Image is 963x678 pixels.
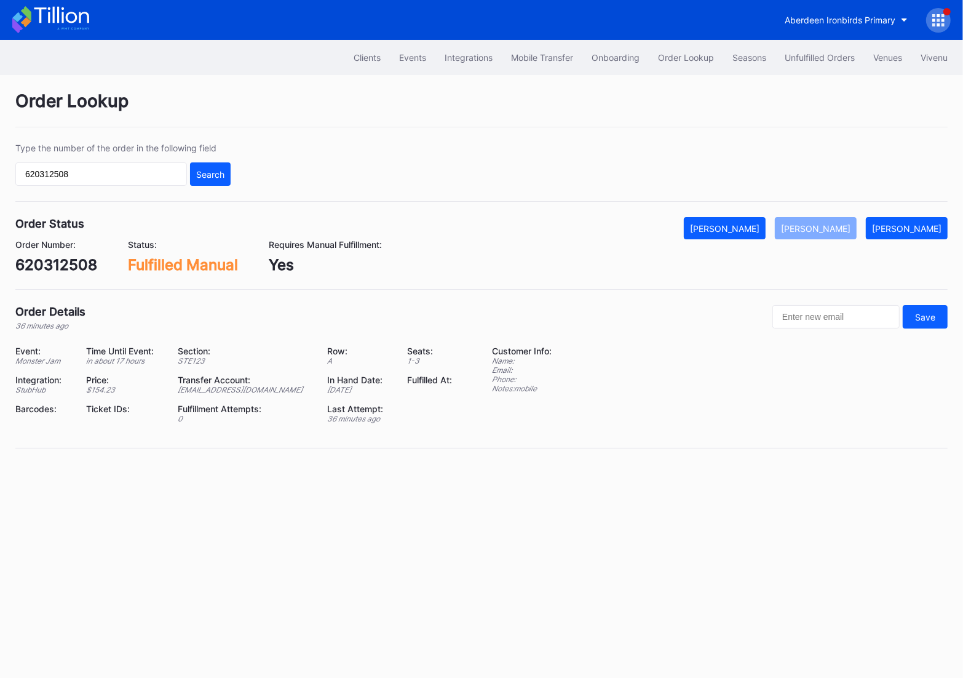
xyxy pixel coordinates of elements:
button: Unfulfilled Orders [775,46,864,69]
div: Order Status [15,217,84,230]
div: Transfer Account: [178,375,312,385]
div: [DATE] [327,385,392,394]
div: Vivenu [921,52,948,63]
button: Onboarding [582,46,649,69]
div: Onboarding [592,52,640,63]
div: Requires Manual Fulfillment: [269,239,382,250]
div: Fulfilled Manual [128,256,238,274]
div: 1 - 3 [407,356,461,365]
div: Order Details [15,305,85,318]
div: Monster Jam [15,356,71,365]
button: Search [190,162,231,186]
div: Row: [327,346,392,356]
button: Vivenu [911,46,957,69]
div: Time Until Event: [86,346,163,356]
button: [PERSON_NAME] [684,217,766,239]
div: [PERSON_NAME] [690,223,759,234]
div: Aberdeen Ironbirds Primary [785,15,895,25]
input: Enter new email [772,305,900,329]
div: [PERSON_NAME] [872,223,941,234]
button: Clients [344,46,390,69]
div: [PERSON_NAME] [781,223,850,234]
div: In Hand Date: [327,375,392,385]
button: [PERSON_NAME] [866,217,948,239]
button: Save [903,305,948,329]
div: Order Number: [15,239,97,250]
div: 36 minutes ago [15,321,85,330]
div: in about 17 hours [86,356,163,365]
div: Yes [269,256,382,274]
div: Fulfillment Attempts: [178,404,312,414]
div: Events [399,52,426,63]
div: Integrations [445,52,493,63]
div: Barcodes: [15,404,71,414]
button: [PERSON_NAME] [775,217,857,239]
div: Type the number of the order in the following field [15,143,231,153]
div: Integration: [15,375,71,385]
div: Price: [86,375,163,385]
div: 620312508 [15,256,97,274]
div: [EMAIL_ADDRESS][DOMAIN_NAME] [178,385,312,394]
div: Seats: [407,346,461,356]
button: Venues [864,46,911,69]
div: Order Lookup [658,52,714,63]
div: Event: [15,346,71,356]
input: GT59662 [15,162,187,186]
button: Order Lookup [649,46,723,69]
div: Notes: mobile [492,384,552,393]
div: $ 154.23 [86,385,163,394]
div: Seasons [732,52,766,63]
div: Last Attempt: [327,404,392,414]
button: Mobile Transfer [502,46,582,69]
button: Integrations [435,46,502,69]
button: Seasons [723,46,775,69]
div: Unfulfilled Orders [785,52,855,63]
button: Events [390,46,435,69]
div: Venues [873,52,902,63]
div: 36 minutes ago [327,414,392,423]
div: Mobile Transfer [511,52,573,63]
div: Fulfilled At: [407,375,461,385]
div: Phone: [492,375,552,384]
div: Status: [128,239,238,250]
div: Section: [178,346,312,356]
div: Search [196,169,224,180]
button: Aberdeen Ironbirds Primary [775,9,917,31]
div: STE123 [178,356,312,365]
div: Order Lookup [15,90,948,127]
div: Clients [354,52,381,63]
div: 0 [178,414,312,423]
div: Ticket IDs: [86,404,163,414]
div: Save [915,312,935,322]
div: Name: [492,356,552,365]
div: Email: [492,365,552,375]
div: Customer Info: [492,346,552,356]
div: A [327,356,392,365]
div: StubHub [15,385,71,394]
